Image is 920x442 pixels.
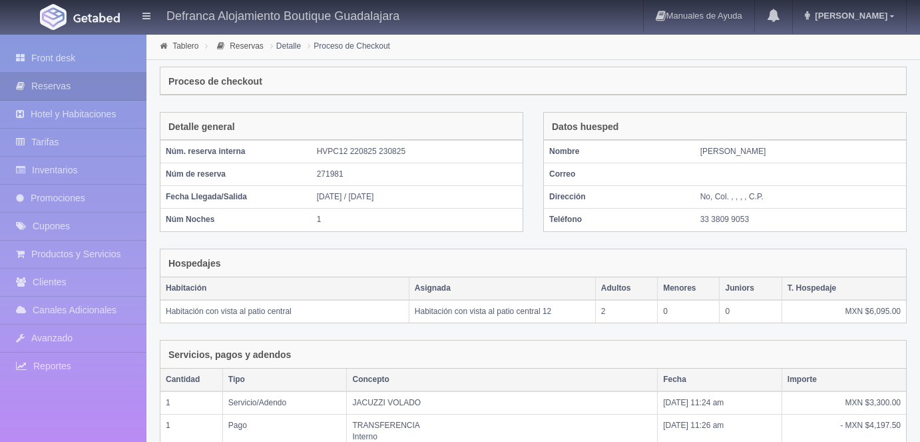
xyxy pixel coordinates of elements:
[172,41,198,51] a: Tablero
[782,369,906,391] th: Importe
[347,369,658,391] th: Concepto
[160,209,312,231] th: Núm Noches
[552,122,618,132] h4: Datos huesped
[544,163,695,186] th: Correo
[160,186,312,209] th: Fecha Llegada/Salida
[595,277,657,300] th: Adultos
[160,300,409,323] td: Habitación con vista al patio central
[168,259,221,269] h4: Hospedajes
[544,141,695,163] th: Nombre
[312,141,523,163] td: HVPC12 220825 230825
[782,300,906,323] td: MXN $6,095.00
[544,186,695,209] th: Dirección
[409,277,595,300] th: Asignada
[658,391,782,415] td: [DATE] 11:24 am
[544,209,695,231] th: Teléfono
[304,39,393,52] li: Proceso de Checkout
[695,141,906,163] td: [PERSON_NAME]
[222,369,347,391] th: Tipo
[230,41,264,51] a: Reservas
[409,300,595,323] td: Habitación con vista al patio central 12
[720,277,782,300] th: Juniors
[73,13,120,23] img: Getabed
[695,209,906,231] td: 33 3809 9053
[782,391,906,415] td: MXN $3,300.00
[811,11,887,21] span: [PERSON_NAME]
[40,4,67,30] img: Getabed
[160,369,222,391] th: Cantidad
[312,209,523,231] td: 1
[695,186,906,209] td: No, Col. , , , , C.P.
[720,300,782,323] td: 0
[312,186,523,209] td: [DATE] / [DATE]
[160,141,312,163] th: Núm. reserva interna
[658,277,720,300] th: Menores
[595,300,657,323] td: 2
[658,369,782,391] th: Fecha
[166,7,399,23] h4: Defranca Alojamiento Boutique Guadalajara
[160,391,222,415] td: 1
[222,391,347,415] td: Servicio/Adendo
[352,398,421,407] span: JACUZZI VOLADO
[312,163,523,186] td: 271981
[658,300,720,323] td: 0
[160,277,409,300] th: Habitación
[168,122,235,132] h4: Detalle general
[782,277,906,300] th: T. Hospedaje
[160,163,312,186] th: Núm de reserva
[267,39,304,52] li: Detalle
[168,350,291,360] h4: Servicios, pagos y adendos
[168,77,262,87] h4: Proceso de checkout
